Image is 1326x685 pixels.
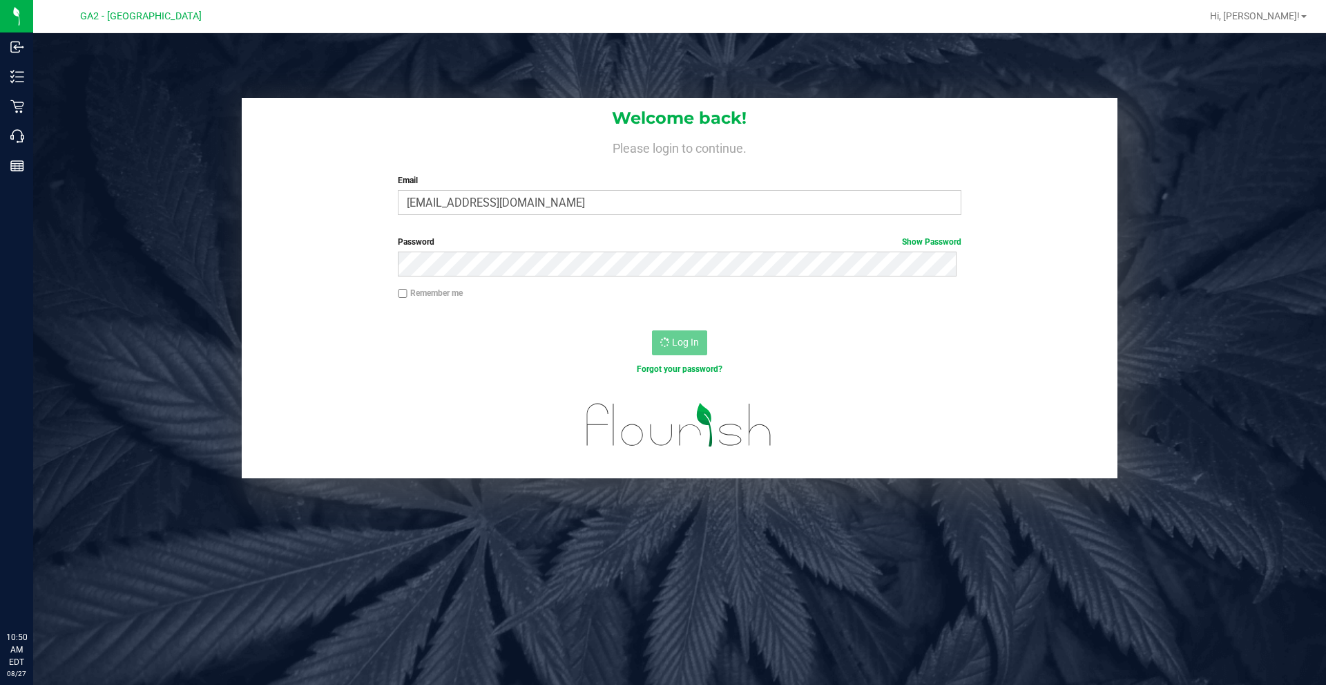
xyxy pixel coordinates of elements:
[10,159,24,173] inline-svg: Reports
[6,668,27,679] p: 08/27
[570,390,789,460] img: flourish_logo.svg
[398,237,434,247] span: Password
[398,174,961,187] label: Email
[672,337,699,348] span: Log In
[652,330,707,355] button: Log In
[10,40,24,54] inline-svg: Inbound
[10,129,24,143] inline-svg: Call Center
[1210,10,1300,21] span: Hi, [PERSON_NAME]!
[242,109,1117,127] h1: Welcome back!
[398,287,463,299] label: Remember me
[902,237,961,247] a: Show Password
[637,364,722,374] a: Forgot your password?
[398,289,407,299] input: Remember me
[10,70,24,84] inline-svg: Inventory
[10,100,24,113] inline-svg: Retail
[80,10,202,22] span: GA2 - [GEOGRAPHIC_DATA]
[242,138,1117,155] h4: Please login to continue.
[6,631,27,668] p: 10:50 AM EDT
